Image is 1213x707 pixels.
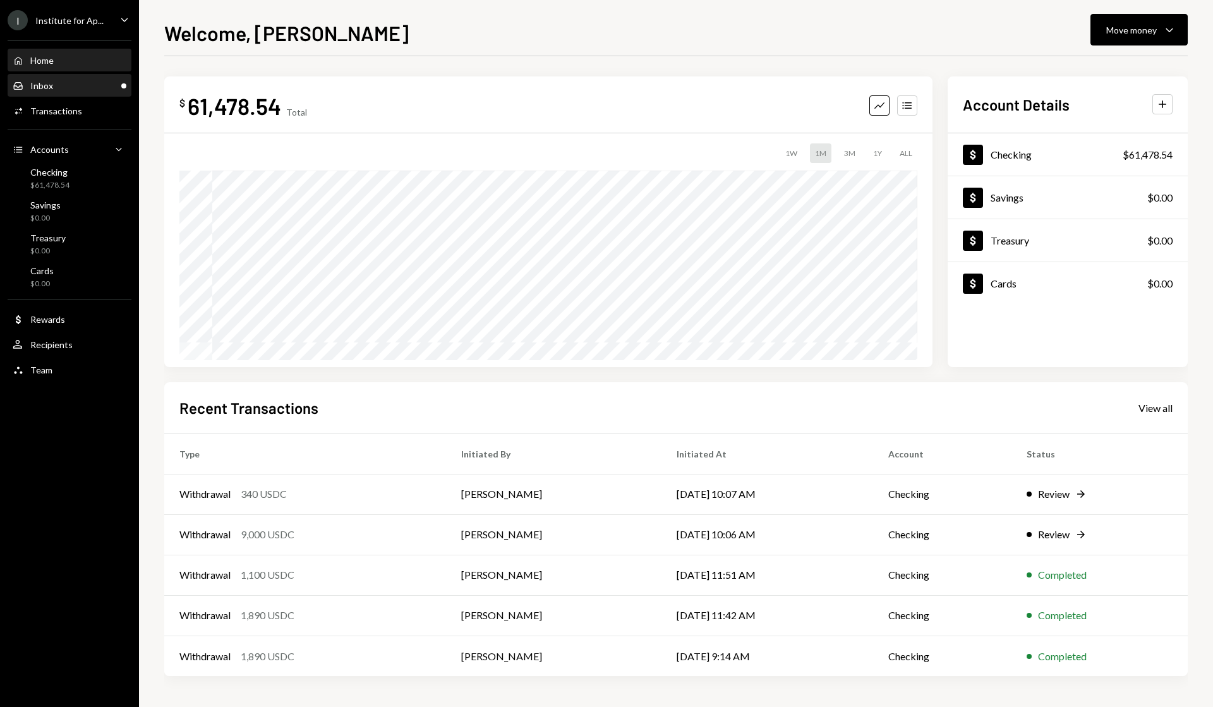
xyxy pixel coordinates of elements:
[1038,649,1087,664] div: Completed
[8,138,131,160] a: Accounts
[30,80,53,91] div: Inbox
[30,55,54,66] div: Home
[873,433,1011,474] th: Account
[8,196,131,226] a: Savings$0.00
[241,486,287,502] div: 340 USDC
[179,97,185,109] div: $
[446,595,661,636] td: [PERSON_NAME]
[873,474,1011,514] td: Checking
[8,229,131,259] a: Treasury$0.00
[1011,433,1188,474] th: Status
[839,143,860,163] div: 3M
[446,636,661,676] td: [PERSON_NAME]
[948,176,1188,219] a: Savings$0.00
[8,74,131,97] a: Inbox
[30,365,52,375] div: Team
[810,143,831,163] div: 1M
[8,10,28,30] div: I
[188,92,281,120] div: 61,478.54
[179,608,231,623] div: Withdrawal
[948,133,1188,176] a: Checking$61,478.54
[661,595,873,636] td: [DATE] 11:42 AM
[1038,567,1087,583] div: Completed
[30,200,61,210] div: Savings
[873,595,1011,636] td: Checking
[1106,23,1157,37] div: Move money
[241,608,294,623] div: 1,890 USDC
[241,567,294,583] div: 1,100 USDC
[8,308,131,330] a: Rewards
[30,167,69,178] div: Checking
[164,433,446,474] th: Type
[446,514,661,555] td: [PERSON_NAME]
[661,555,873,595] td: [DATE] 11:51 AM
[661,636,873,676] td: [DATE] 9:14 AM
[8,333,131,356] a: Recipients
[446,433,661,474] th: Initiated By
[30,180,69,191] div: $61,478.54
[661,474,873,514] td: [DATE] 10:07 AM
[948,219,1188,262] a: Treasury$0.00
[991,148,1032,160] div: Checking
[179,486,231,502] div: Withdrawal
[30,339,73,350] div: Recipients
[1123,147,1173,162] div: $61,478.54
[991,191,1023,203] div: Savings
[35,15,104,26] div: Institute for Ap...
[948,262,1188,305] a: Cards$0.00
[30,265,54,276] div: Cards
[164,20,409,45] h1: Welcome, [PERSON_NAME]
[30,314,65,325] div: Rewards
[1038,608,1087,623] div: Completed
[30,213,61,224] div: $0.00
[8,99,131,122] a: Transactions
[1147,190,1173,205] div: $0.00
[30,233,66,243] div: Treasury
[179,649,231,664] div: Withdrawal
[873,555,1011,595] td: Checking
[8,262,131,292] a: Cards$0.00
[8,49,131,71] a: Home
[873,514,1011,555] td: Checking
[30,144,69,155] div: Accounts
[873,636,1011,676] td: Checking
[1138,401,1173,414] a: View all
[446,555,661,595] td: [PERSON_NAME]
[241,527,294,542] div: 9,000 USDC
[8,358,131,381] a: Team
[446,474,661,514] td: [PERSON_NAME]
[991,277,1017,289] div: Cards
[991,234,1029,246] div: Treasury
[179,527,231,542] div: Withdrawal
[1038,486,1070,502] div: Review
[661,433,873,474] th: Initiated At
[241,649,294,664] div: 1,890 USDC
[661,514,873,555] td: [DATE] 10:06 AM
[179,567,231,583] div: Withdrawal
[30,106,82,116] div: Transactions
[179,397,318,418] h2: Recent Transactions
[8,163,131,193] a: Checking$61,478.54
[868,143,887,163] div: 1Y
[895,143,917,163] div: ALL
[1147,233,1173,248] div: $0.00
[1138,402,1173,414] div: View all
[286,107,307,118] div: Total
[780,143,802,163] div: 1W
[1147,276,1173,291] div: $0.00
[1038,527,1070,542] div: Review
[30,279,54,289] div: $0.00
[30,246,66,257] div: $0.00
[1090,14,1188,45] button: Move money
[963,94,1070,115] h2: Account Details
